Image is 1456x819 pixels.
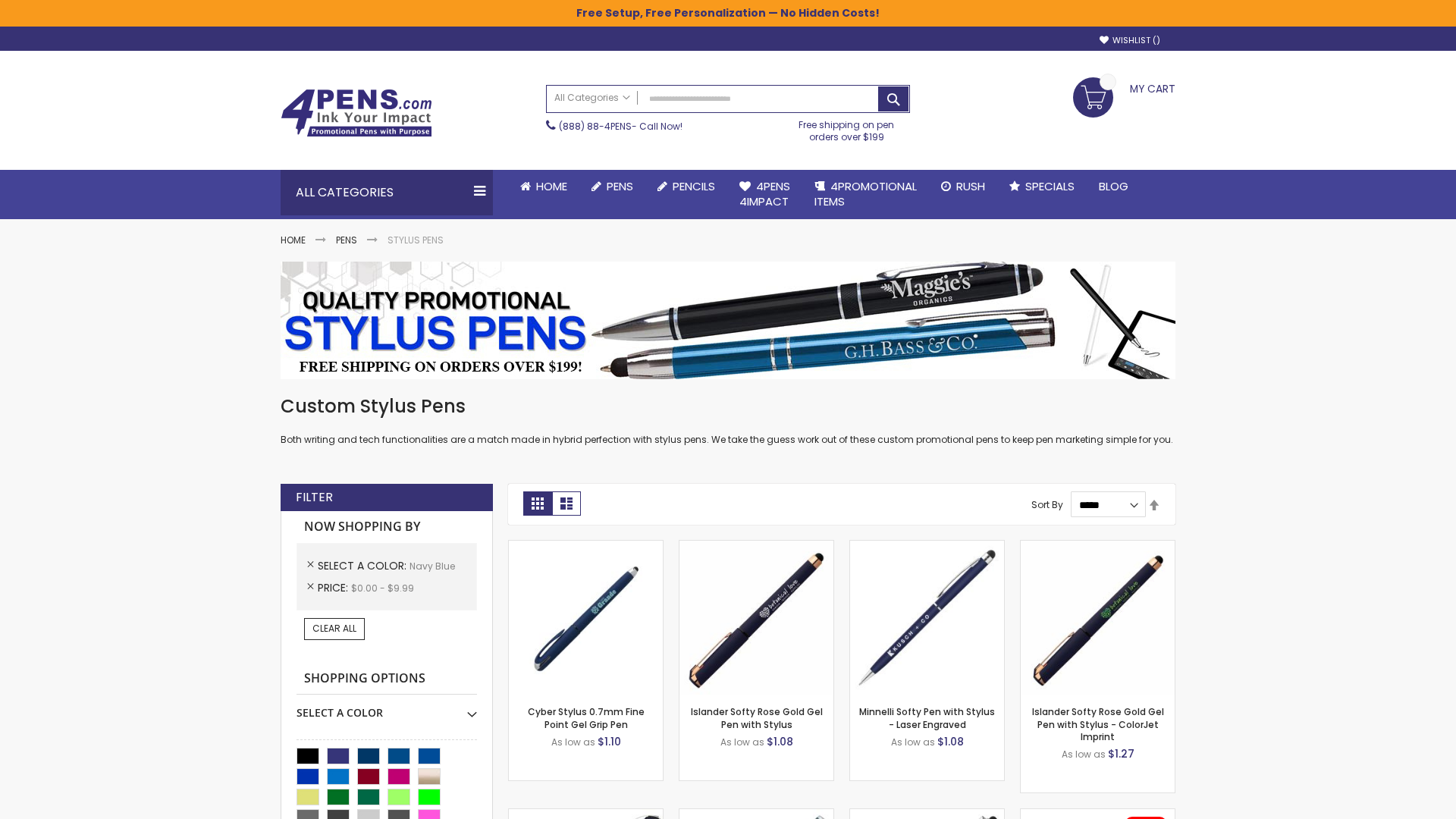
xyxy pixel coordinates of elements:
a: Islander Softy Rose Gold Gel Pen with Stylus - ColorJet Imprint-Navy Blue [1021,540,1175,553]
span: 4Pens 4impact [739,178,790,209]
a: Pens [336,234,357,246]
a: Islander Softy Rose Gold Gel Pen with Stylus [691,705,823,730]
span: Rush [956,178,985,194]
span: $1.10 [598,734,621,749]
span: Navy Blue [409,560,455,573]
a: Islander Softy Rose Gold Gel Pen with Stylus-Navy Blue [679,540,833,553]
span: As low as [891,736,935,748]
a: Minnelli Softy Pen with Stylus - Laser Engraved-Navy Blue [850,540,1004,553]
span: Pens [607,178,633,194]
a: Cyber Stylus 0.7mm Fine Point Gel Grip Pen [528,705,645,730]
div: Free shipping on pen orders over $199 [783,113,911,143]
a: Wishlist [1100,35,1160,46]
img: Islander Softy Rose Gold Gel Pen with Stylus - ColorJet Imprint-Navy Blue [1021,541,1175,695]
span: $1.27 [1108,746,1134,761]
a: All Categories [547,86,638,111]
span: Select A Color [318,558,409,573]
img: Minnelli Softy Pen with Stylus - Laser Engraved-Navy Blue [850,541,1004,695]
label: Sort By [1031,498,1063,511]
span: Clear All [312,622,356,635]
div: All Categories [281,170,493,215]
img: Cyber Stylus 0.7mm Fine Point Gel Grip Pen-Navy Blue [509,541,663,695]
span: All Categories [554,92,630,104]
img: 4Pens Custom Pens and Promotional Products [281,89,432,137]
a: Clear All [304,618,365,639]
a: Rush [929,170,997,203]
span: $1.08 [767,734,793,749]
span: Price [318,580,351,595]
span: Home [536,178,567,194]
span: Specials [1025,178,1075,194]
a: Pens [579,170,645,203]
span: - Call Now! [559,120,682,133]
strong: Filter [296,489,333,506]
strong: Shopping Options [297,663,477,695]
strong: Stylus Pens [388,234,444,246]
span: As low as [551,736,595,748]
span: Blog [1099,178,1128,194]
a: Cyber Stylus 0.7mm Fine Point Gel Grip Pen-Navy Blue [509,540,663,553]
span: $1.08 [937,734,964,749]
a: Pencils [645,170,727,203]
strong: Grid [523,491,552,516]
a: 4Pens4impact [727,170,802,219]
strong: Now Shopping by [297,511,477,543]
div: Select A Color [297,695,477,720]
h1: Custom Stylus Pens [281,394,1175,419]
a: Blog [1087,170,1141,203]
a: Minnelli Softy Pen with Stylus - Laser Engraved [859,705,995,730]
img: Islander Softy Rose Gold Gel Pen with Stylus-Navy Blue [679,541,833,695]
span: $0.00 - $9.99 [351,582,414,595]
img: Stylus Pens [281,262,1175,379]
a: 4PROMOTIONALITEMS [802,170,929,219]
span: Pencils [673,178,715,194]
a: Home [508,170,579,203]
div: Both writing and tech functionalities are a match made in hybrid perfection with stylus pens. We ... [281,394,1175,447]
a: Islander Softy Rose Gold Gel Pen with Stylus - ColorJet Imprint [1032,705,1164,742]
span: As low as [720,736,764,748]
a: (888) 88-4PENS [559,120,632,133]
span: As low as [1062,748,1106,761]
a: Home [281,234,306,246]
span: 4PROMOTIONAL ITEMS [814,178,917,209]
a: Specials [997,170,1087,203]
